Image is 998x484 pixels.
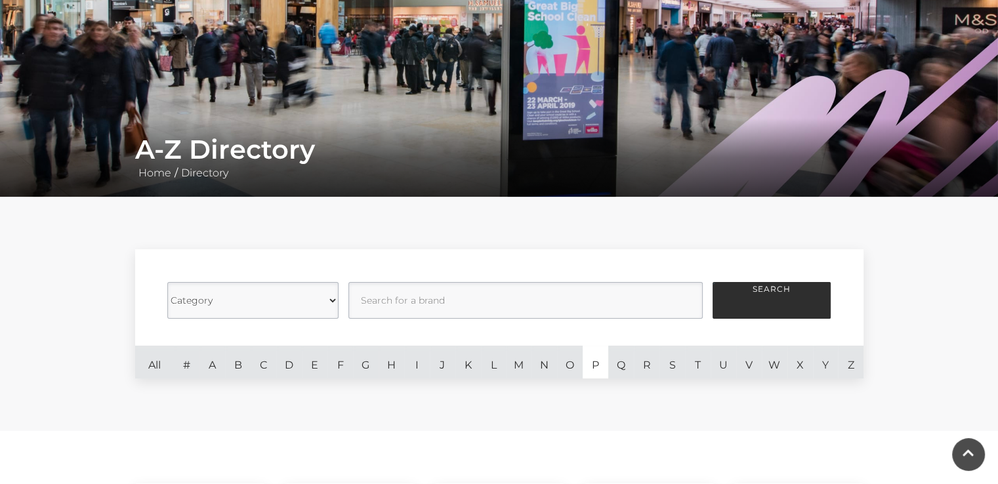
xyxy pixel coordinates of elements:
[225,346,251,378] a: B
[762,346,787,378] a: W
[813,346,839,378] a: Y
[481,346,507,378] a: L
[531,346,557,378] a: N
[135,346,175,378] a: All
[557,346,583,378] a: O
[404,346,430,378] a: I
[787,346,813,378] a: X
[348,282,703,319] input: Search for a brand
[276,346,302,378] a: D
[838,346,863,378] a: Z
[736,346,762,378] a: V
[125,134,873,181] div: /
[685,346,711,378] a: T
[327,346,353,378] a: F
[430,346,455,378] a: J
[608,346,634,378] a: Q
[711,346,736,378] a: U
[506,346,531,378] a: M
[583,346,608,378] a: P
[175,346,200,378] a: #
[135,167,175,179] a: Home
[713,282,831,319] button: Search
[659,346,685,378] a: S
[455,346,481,378] a: K
[353,346,379,378] a: G
[135,134,863,165] h1: A-Z Directory
[379,346,404,378] a: H
[634,346,659,378] a: R
[199,346,225,378] a: A
[178,167,232,179] a: Directory
[302,346,327,378] a: E
[251,346,276,378] a: C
